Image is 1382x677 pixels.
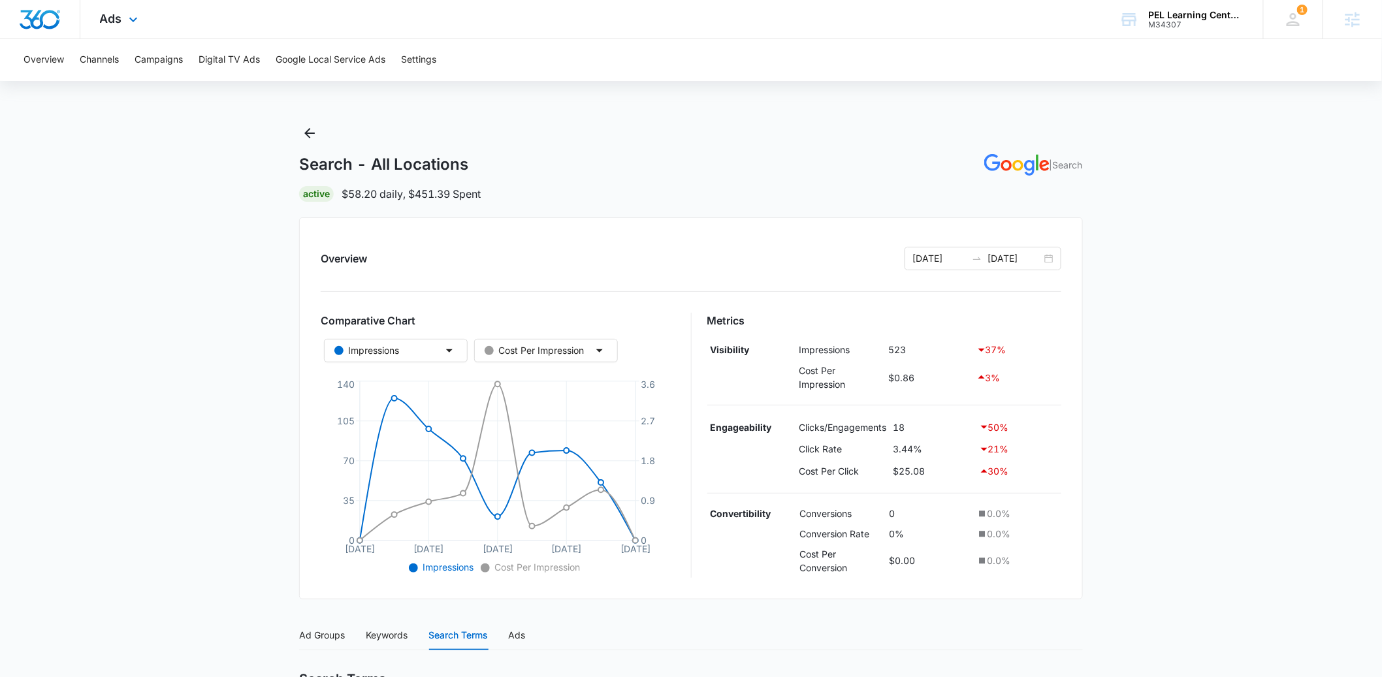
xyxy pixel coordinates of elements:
[707,313,1062,328] h3: Metrics
[135,39,183,81] button: Campaigns
[795,339,885,361] td: Impressions
[276,39,385,81] button: Google Local Service Ads
[797,544,886,578] td: Cost Per Conversion
[1297,5,1308,15] div: notifications count
[912,251,967,266] input: Start date
[1050,158,1083,172] p: | Search
[492,561,581,573] span: Cost Per Impression
[795,360,885,394] td: Cost Per Impression
[100,12,122,25] span: Ads
[343,495,355,506] tspan: 35
[972,253,982,264] span: to
[342,186,481,202] p: $58.20 daily , $451.39 Spent
[885,339,973,361] td: 523
[988,251,1042,266] input: End date
[428,628,487,642] div: Search Terms
[345,543,375,554] tspan: [DATE]
[976,554,1058,567] div: 0.0 %
[979,464,1058,479] div: 30 %
[334,343,399,358] div: Impressions
[421,561,474,573] span: Impressions
[343,455,355,466] tspan: 70
[972,253,982,264] span: swap-right
[710,422,771,433] strong: Engageability
[641,379,655,390] tspan: 3.6
[80,39,119,81] button: Channels
[366,628,408,642] div: Keywords
[796,438,890,460] td: Click Rate
[710,508,771,519] strong: Convertibility
[620,543,651,554] tspan: [DATE]
[485,343,584,358] div: Cost Per Impression
[886,524,974,544] td: 0%
[886,544,974,578] td: $0.00
[299,155,468,174] h1: Search - All Locations
[796,460,890,482] td: Cost Per Click
[979,441,1058,457] div: 21 %
[299,628,345,642] div: Ad Groups
[337,415,355,426] tspan: 105
[710,344,749,355] strong: Visibility
[1149,20,1244,29] div: account id
[641,535,647,546] tspan: 0
[886,504,974,524] td: 0
[299,186,334,202] div: Active
[984,154,1050,176] img: GOOGLE_ADS
[976,507,1058,520] div: 0.0 %
[797,524,886,544] td: Conversion Rate
[337,379,355,390] tspan: 140
[641,495,655,506] tspan: 0.9
[976,527,1058,541] div: 0.0 %
[414,543,444,554] tspan: [DATE]
[890,460,975,482] td: $25.08
[979,419,1058,435] div: 50 %
[1297,5,1308,15] span: 1
[1149,10,1244,20] div: account name
[321,251,367,266] h2: Overview
[324,339,468,362] button: Impressions
[24,39,64,81] button: Overview
[890,438,975,460] td: 3.44%
[796,416,890,438] td: Clicks/Engagements
[483,543,513,554] tspan: [DATE]
[349,535,355,546] tspan: 0
[321,313,675,328] h3: Comparative Chart
[508,628,525,642] div: Ads
[299,123,320,144] button: Back
[976,342,1058,358] div: 37 %
[797,504,886,524] td: Conversions
[199,39,260,81] button: Digital TV Ads
[552,543,582,554] tspan: [DATE]
[474,339,618,362] button: Cost Per Impression
[890,416,975,438] td: 18
[885,360,973,394] td: $0.86
[641,455,655,466] tspan: 1.8
[976,370,1058,385] div: 3 %
[401,39,436,81] button: Settings
[641,415,655,426] tspan: 2.7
